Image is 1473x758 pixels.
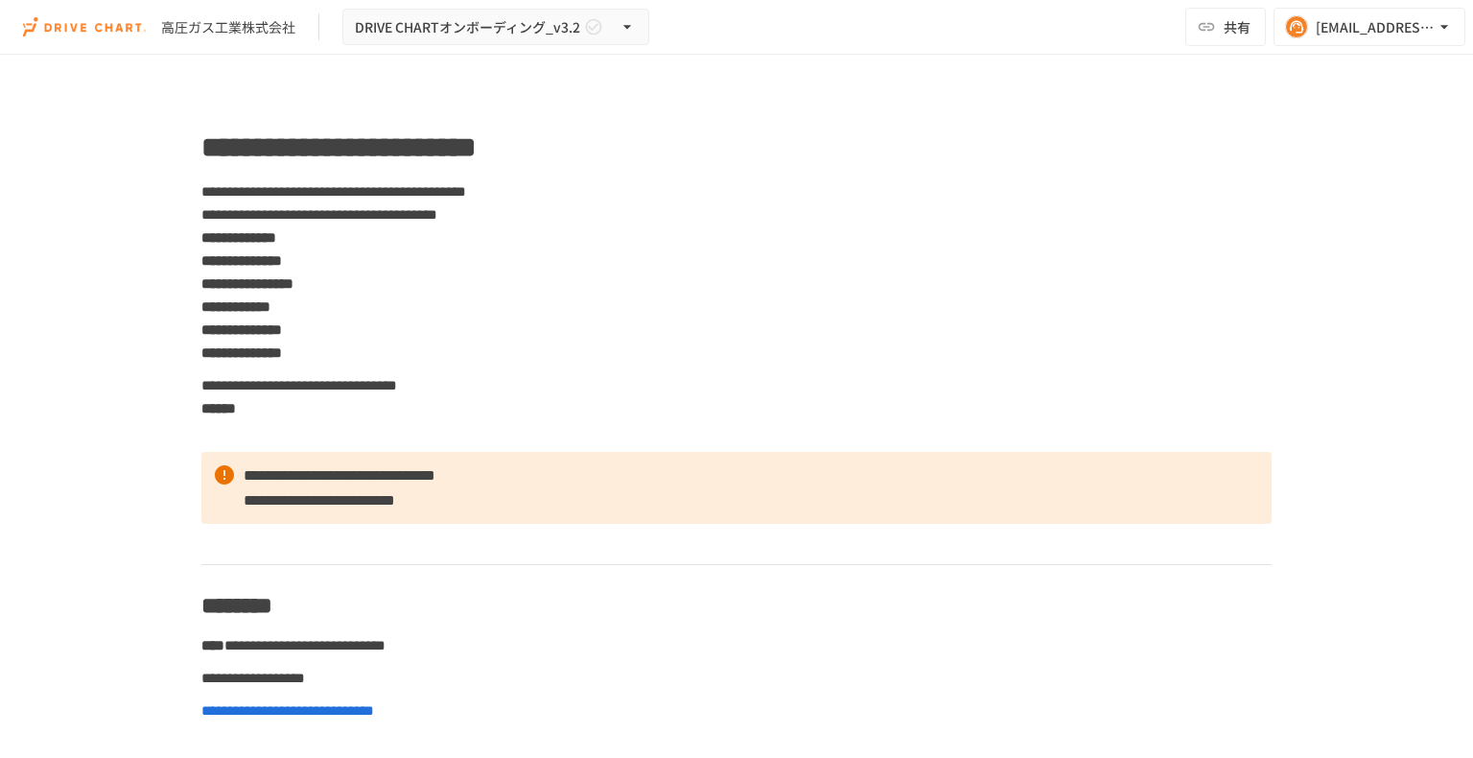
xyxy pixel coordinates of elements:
button: DRIVE CHARTオンボーディング_v3.2 [342,9,649,46]
img: i9VDDS9JuLRLX3JIUyK59LcYp6Y9cayLPHs4hOxMB9W [23,12,146,42]
div: 高圧ガス工業株式会社 [161,17,295,37]
span: DRIVE CHARTオンボーディング_v3.2 [355,15,580,39]
span: 共有 [1224,16,1251,37]
button: 共有 [1185,8,1266,46]
div: [EMAIL_ADDRESS][DOMAIN_NAME] [1316,15,1435,39]
button: [EMAIL_ADDRESS][DOMAIN_NAME] [1274,8,1465,46]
